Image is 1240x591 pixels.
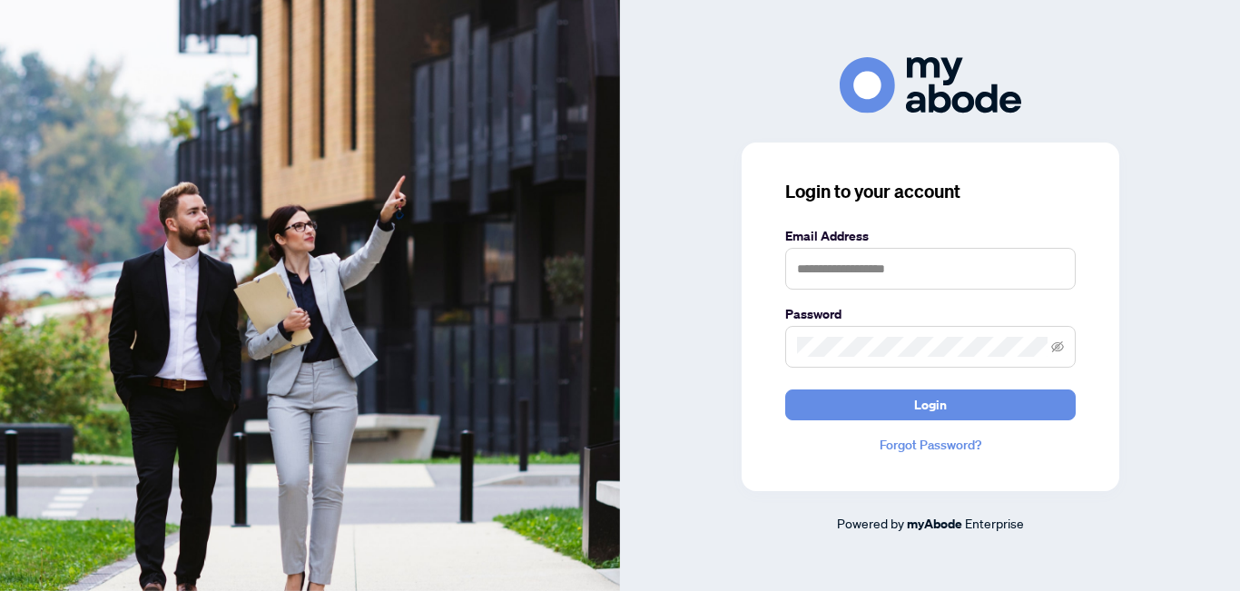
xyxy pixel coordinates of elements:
a: myAbode [907,514,962,534]
button: Login [785,389,1076,420]
span: Login [914,390,947,419]
span: Enterprise [965,515,1024,531]
a: Forgot Password? [785,435,1076,455]
label: Email Address [785,226,1076,246]
img: ma-logo [840,57,1021,113]
label: Password [785,304,1076,324]
h3: Login to your account [785,179,1076,204]
span: Powered by [837,515,904,531]
span: eye-invisible [1051,340,1064,353]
